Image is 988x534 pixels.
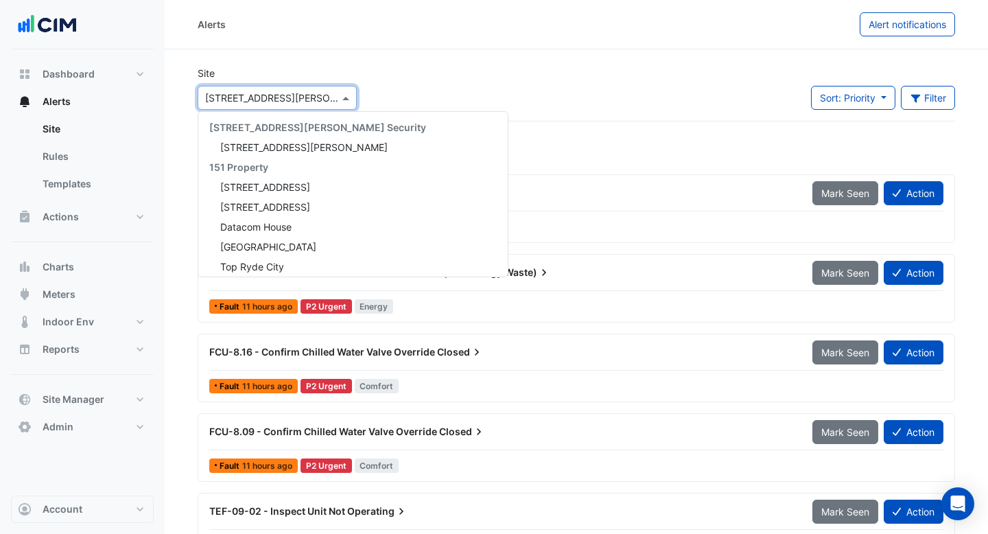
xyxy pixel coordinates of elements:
span: Waste) [504,266,551,279]
div: Alerts [198,17,226,32]
app-icon: Alerts [18,95,32,108]
span: Operating [347,504,408,518]
span: Alert notifications [869,19,946,30]
span: Datacom House [220,221,292,233]
span: Admin [43,420,73,434]
button: Action [884,261,943,285]
span: Sort: Priority [820,92,875,104]
button: Indoor Env [11,308,154,336]
span: Reports [43,343,80,356]
span: FCU-8.09 - Confirm Chilled Water Valve Override [209,426,437,437]
span: Indoor Env [43,315,94,329]
label: Site [198,66,215,80]
span: Closed [439,425,486,439]
button: Filter [901,86,956,110]
span: Comfort [355,379,399,393]
button: Mark Seen [812,340,878,364]
span: TEF-09-02 - Inspect Unit Not [209,505,345,517]
a: Templates [32,170,154,198]
button: Action [884,340,943,364]
span: [STREET_ADDRESS][PERSON_NAME] [220,141,388,153]
button: Mark Seen [812,500,878,524]
span: Dashboard [43,67,95,81]
app-icon: Charts [18,260,32,274]
span: Energy [355,299,394,314]
span: Mark Seen [821,426,869,438]
span: Top Ryde City [220,261,284,272]
button: Action [884,500,943,524]
button: Alerts [11,88,154,115]
app-icon: Meters [18,288,32,301]
button: Mark Seen [812,261,878,285]
img: Company Logo [16,11,78,38]
button: Meters [11,281,154,308]
button: Mark Seen [812,181,878,205]
app-icon: Admin [18,420,32,434]
span: [STREET_ADDRESS] [220,201,310,213]
span: Comfort [355,458,399,473]
span: Site Manager [43,393,104,406]
button: Action [884,181,943,205]
span: Actions [43,210,79,224]
button: Admin [11,413,154,441]
a: Rules [32,143,154,170]
span: Charts [43,260,74,274]
span: Mon 06-Oct-2025 07:15 BST [242,381,292,391]
span: Mark Seen [821,267,869,279]
div: P2 Urgent [301,379,352,393]
button: Sort: Priority [811,86,895,110]
span: Mark Seen [821,347,869,358]
button: Alert notifications [860,12,955,36]
span: [GEOGRAPHIC_DATA] [220,241,316,253]
button: Action [884,420,943,444]
button: Mark Seen [812,420,878,444]
span: 151 Property [209,161,268,173]
span: Mark Seen [821,187,869,199]
span: Fault [220,462,242,470]
span: Account [43,502,82,516]
app-icon: Actions [18,210,32,224]
a: Site [32,115,154,143]
span: Closed [437,345,484,359]
span: Alerts [43,95,71,108]
button: Account [11,496,154,523]
button: Charts [11,253,154,281]
span: Mark Seen [821,506,869,518]
button: Dashboard [11,60,154,88]
app-icon: Reports [18,343,32,356]
div: P2 Urgent [301,299,352,314]
div: Alerts [11,115,154,203]
span: Fault [220,303,242,311]
span: [STREET_ADDRESS][PERSON_NAME] Security [209,121,426,133]
span: Mon 06-Oct-2025 08:00 BST [242,301,292,312]
div: Open Intercom Messenger [941,487,974,520]
span: Mon 06-Oct-2025 07:15 BST [242,461,292,471]
app-icon: Site Manager [18,393,32,406]
div: Options List [198,112,508,277]
app-icon: Dashboard [18,67,32,81]
div: P2 Urgent [301,458,352,473]
button: Reports [11,336,154,363]
span: Fault [220,382,242,391]
span: FCU-8.16 - Confirm Chilled Water Valve Override [209,346,435,358]
span: [STREET_ADDRESS] [220,181,310,193]
app-icon: Indoor Env [18,315,32,329]
span: Meters [43,288,75,301]
button: Actions [11,203,154,231]
button: Site Manager [11,386,154,413]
